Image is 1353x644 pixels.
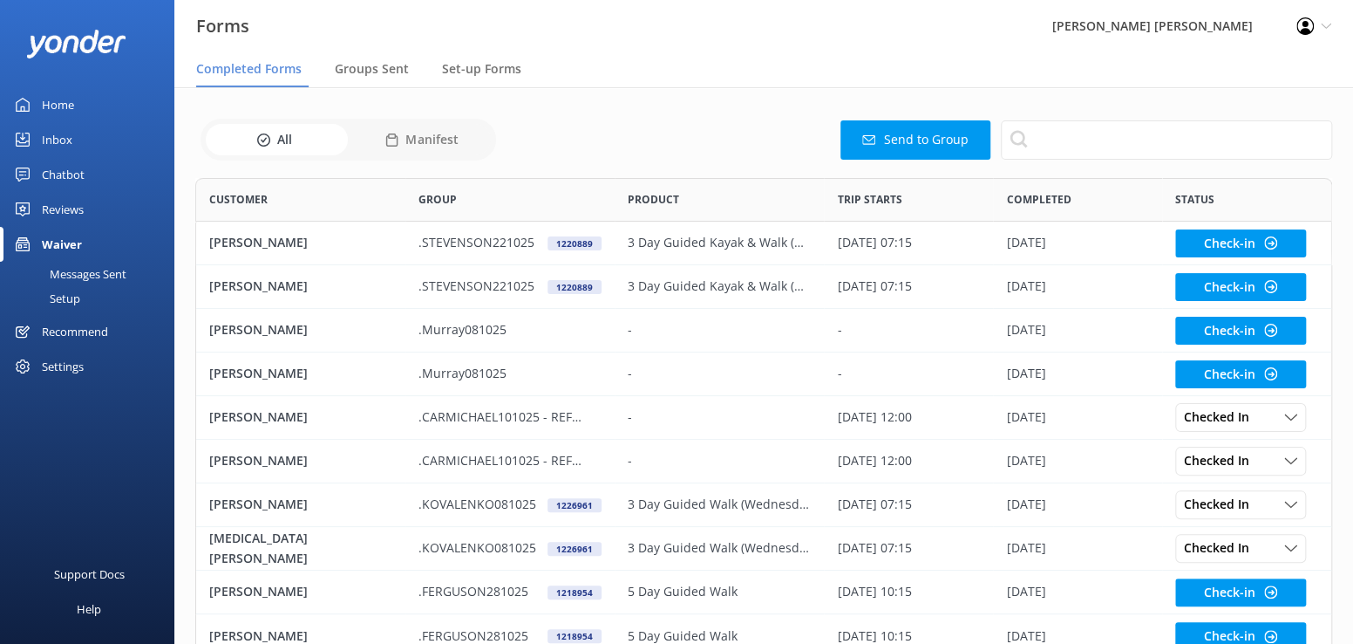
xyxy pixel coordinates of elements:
[628,191,679,208] span: Product
[209,233,308,252] p: [PERSON_NAME]
[1184,451,1260,470] span: Checked In
[628,277,811,296] p: 3 Day Guided Kayak & Walk (Wednesdays)
[628,233,811,252] p: 3 Day Guided Kayak & Walk (Wednesdays)
[837,233,911,252] p: [DATE] 07:15
[1184,538,1260,558] span: Checked In
[209,191,268,208] span: Customer
[1006,495,1045,514] p: [DATE]
[547,498,602,512] div: 1226961
[42,314,108,349] div: Recommend
[547,542,602,556] div: 1226961
[1006,191,1071,208] span: Completed
[547,236,602,250] div: 1220889
[195,571,1332,614] div: row
[209,277,308,296] p: [PERSON_NAME]
[418,495,536,514] p: .KOVALENKO081025
[418,277,534,296] p: .STEVENSON221025
[1006,538,1045,558] p: [DATE]
[42,192,84,227] div: Reviews
[42,157,85,192] div: Chatbot
[837,364,841,383] p: -
[1006,364,1045,383] p: [DATE]
[10,286,80,311] div: Setup
[196,12,249,40] h3: Forms
[1175,360,1306,388] button: Check-in
[418,408,584,427] p: .CARMICHAEL101025 - REF 965195
[209,320,308,339] p: [PERSON_NAME]
[628,408,632,427] p: -
[418,582,528,601] p: .FERGUSON281025
[195,353,1332,396] div: row
[77,592,101,627] div: Help
[1184,408,1260,427] span: Checked In
[547,280,602,294] div: 1220889
[442,60,521,78] span: Set-up Forms
[54,557,125,592] div: Support Docs
[42,227,82,262] div: Waiver
[10,286,174,311] a: Setup
[418,191,457,208] span: Group
[837,277,911,296] p: [DATE] 07:15
[42,122,72,157] div: Inbox
[628,451,632,470] p: -
[195,440,1332,483] div: row
[196,60,302,78] span: Completed Forms
[209,408,308,427] p: [PERSON_NAME]
[628,320,632,339] p: -
[547,629,602,643] div: 1218954
[1175,230,1306,257] button: Check-in
[1006,233,1045,252] p: [DATE]
[418,364,507,383] p: .Murray081025
[628,495,811,514] p: 3 Day Guided Walk (Wednesdays)
[42,349,84,384] div: Settings
[837,320,841,339] p: -
[1006,451,1045,470] p: [DATE]
[10,262,174,286] a: Messages Sent
[1006,320,1045,339] p: [DATE]
[42,87,74,122] div: Home
[26,30,126,58] img: yonder-white-logo.png
[209,495,308,514] p: [PERSON_NAME]
[628,364,632,383] p: -
[628,538,811,558] p: 3 Day Guided Walk (Wednesdays)
[195,265,1332,309] div: row
[209,529,392,568] p: [MEDICAL_DATA][PERSON_NAME]
[418,451,584,470] p: .CARMICHAEL101025 - REF 965195
[840,120,990,160] button: Send to Group
[1006,408,1045,427] p: [DATE]
[1175,317,1306,345] button: Check-in
[1175,579,1306,606] button: Check-in
[195,222,1332,265] div: row
[209,582,308,601] p: [PERSON_NAME]
[628,582,738,601] p: 5 Day Guided Walk
[195,396,1332,440] div: row
[209,364,308,383] p: [PERSON_NAME]
[209,451,308,470] p: [PERSON_NAME]
[1006,582,1045,601] p: [DATE]
[195,527,1332,571] div: row
[837,408,911,427] p: [DATE] 12:00
[335,60,409,78] span: Groups Sent
[1175,273,1306,301] button: Check-in
[195,309,1332,353] div: row
[837,451,911,470] p: [DATE] 12:00
[418,320,507,339] p: .Murray081025
[837,191,901,208] span: Trip starts
[837,582,911,601] p: [DATE] 10:15
[418,233,534,252] p: .STEVENSON221025
[837,495,911,514] p: [DATE] 07:15
[1184,495,1260,514] span: Checked In
[1175,191,1214,208] span: Status
[1006,277,1045,296] p: [DATE]
[10,262,126,286] div: Messages Sent
[837,538,911,558] p: [DATE] 07:15
[547,586,602,599] div: 1218954
[195,483,1332,527] div: row
[418,538,536,558] p: .KOVALENKO081025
